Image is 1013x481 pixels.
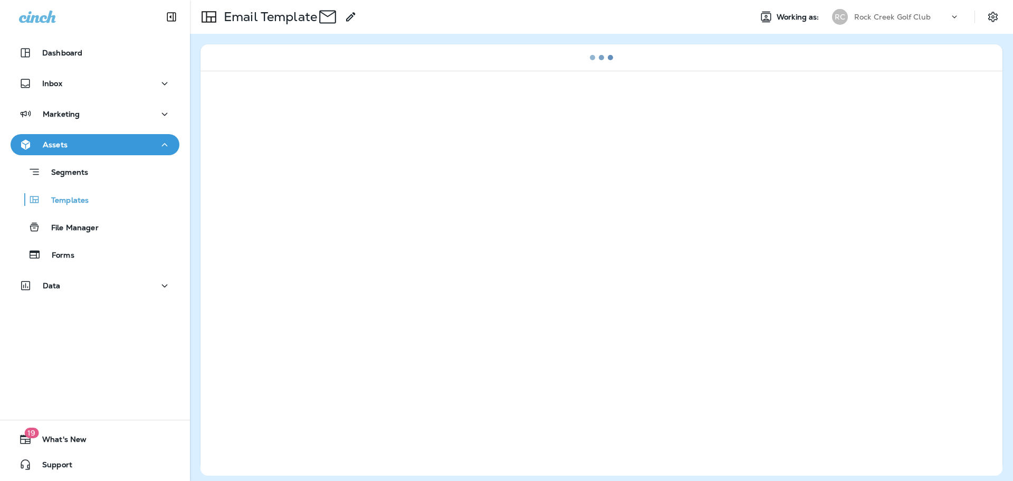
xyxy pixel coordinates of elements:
span: What's New [32,435,87,448]
button: File Manager [11,216,179,238]
button: Inbox [11,73,179,94]
button: Support [11,454,179,475]
button: Collapse Sidebar [157,6,186,27]
button: 19What's New [11,429,179,450]
span: Support [32,460,72,473]
p: Data [43,281,61,290]
p: Rock Creek Golf Club [854,13,931,21]
p: Forms [41,251,74,261]
p: Email Template [219,9,317,25]
button: Assets [11,134,179,155]
button: Data [11,275,179,296]
p: Segments [41,168,88,178]
p: File Manager [41,223,99,233]
button: Segments [11,161,179,183]
p: Marketing [43,110,80,118]
button: Forms [11,243,179,266]
button: Settings [983,7,1002,26]
p: Assets [43,140,68,149]
button: Marketing [11,103,179,125]
p: Dashboard [42,49,82,57]
div: RC [832,9,848,25]
p: Templates [41,196,89,206]
span: Working as: [777,13,821,22]
button: Templates [11,188,179,211]
button: Dashboard [11,42,179,63]
p: Inbox [42,79,62,88]
span: 19 [24,428,39,438]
